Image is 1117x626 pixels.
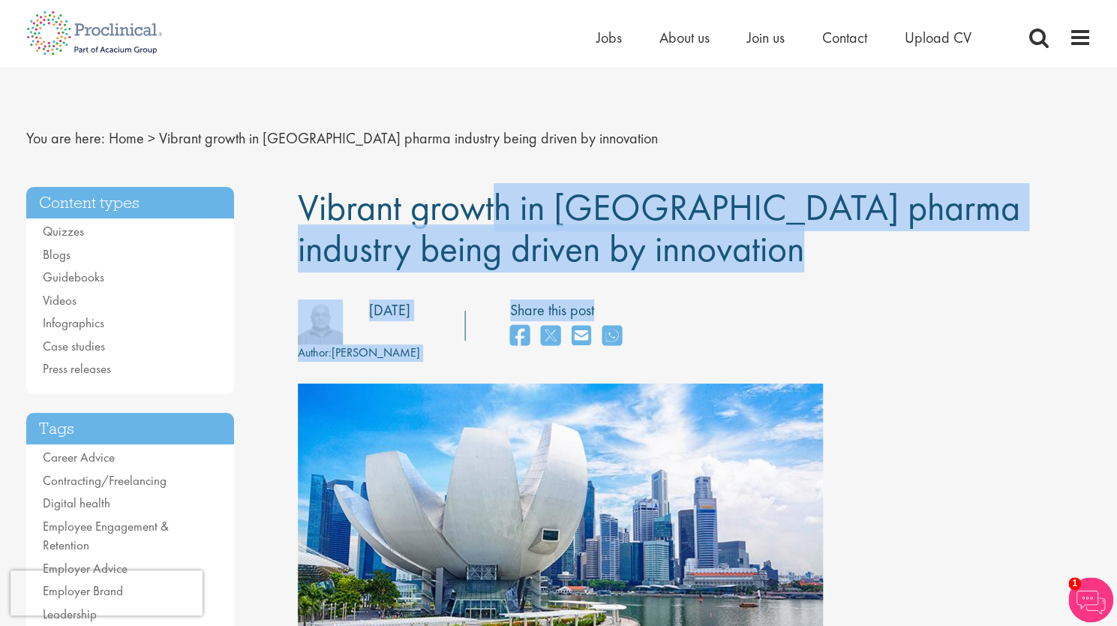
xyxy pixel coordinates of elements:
a: share on email [572,321,591,353]
span: > [148,128,155,148]
h3: Content types [26,187,235,219]
span: Vibrant growth in [GEOGRAPHIC_DATA] pharma industry being driven by innovation [159,128,658,148]
a: Upload CV [905,28,971,47]
a: share on facebook [510,321,530,353]
a: Jobs [596,28,622,47]
a: Blogs [43,246,71,263]
a: Employee Engagement & Retention [43,518,169,554]
a: Contracting/Freelancing [43,472,167,489]
a: Career Advice [43,449,115,465]
a: Join us [747,28,785,47]
span: You are here: [26,128,105,148]
a: Guidebooks [43,269,104,285]
a: Employer Advice [43,560,128,576]
a: Quizzes [43,223,84,239]
a: Infographics [43,315,104,331]
label: Share this post [510,299,629,321]
img: 7c47c508-af98-4fec-eef6-08d5a473185b [298,299,343,345]
img: Chatbot [1068,577,1113,622]
div: [DATE] [369,299,410,321]
h3: Tags [26,413,235,445]
a: share on whats app [602,321,622,353]
span: Author: [298,345,332,360]
span: 1 [1068,577,1081,590]
div: [PERSON_NAME] [298,345,420,362]
a: Press releases [43,360,111,377]
a: About us [659,28,710,47]
a: Leadership [43,606,97,622]
iframe: reCAPTCHA [11,570,203,615]
a: Contact [822,28,867,47]
a: Case studies [43,338,105,354]
a: breadcrumb link [109,128,144,148]
span: Vibrant growth in [GEOGRAPHIC_DATA] pharma industry being driven by innovation [298,183,1020,272]
a: share on twitter [541,321,560,353]
a: Digital health [43,495,110,511]
a: Videos [43,292,77,308]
